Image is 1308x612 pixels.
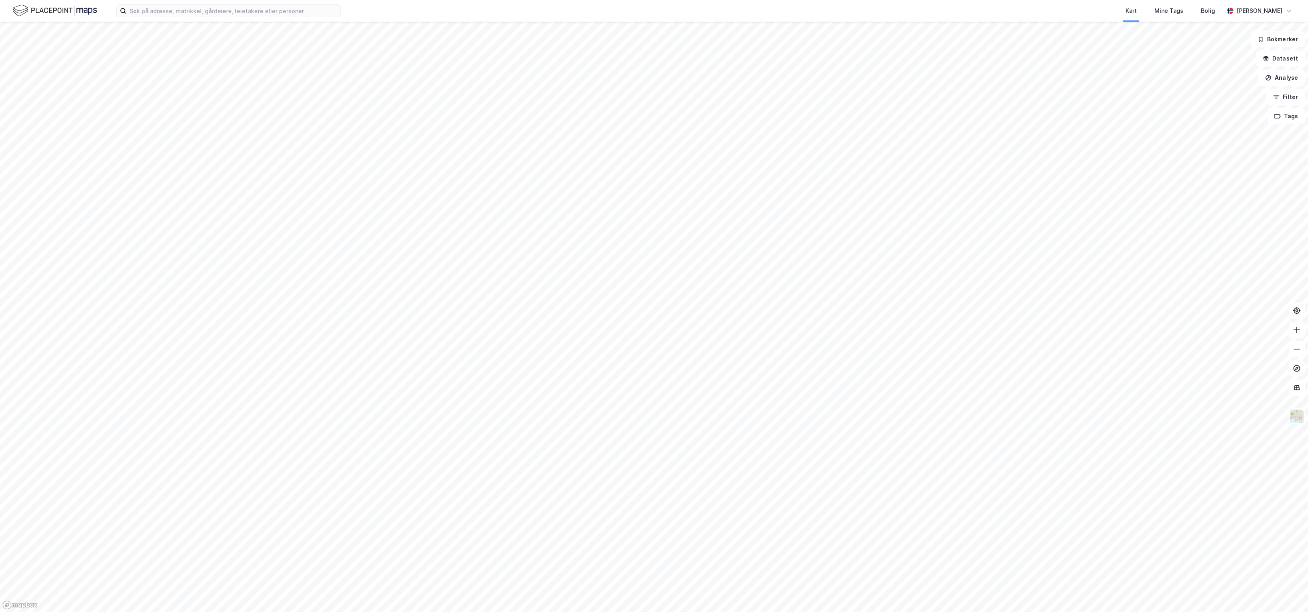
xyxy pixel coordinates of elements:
div: Mine Tags [1154,6,1183,16]
input: Søk på adresse, matrikkel, gårdeiere, leietakere eller personer [126,5,340,17]
div: Kart [1126,6,1137,16]
div: [PERSON_NAME] [1237,6,1282,16]
div: Bolig [1201,6,1215,16]
img: logo.f888ab2527a4732fd821a326f86c7f29.svg [13,4,97,18]
div: Kontrollprogram for chat [1268,574,1308,612]
iframe: Chat Widget [1268,574,1308,612]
